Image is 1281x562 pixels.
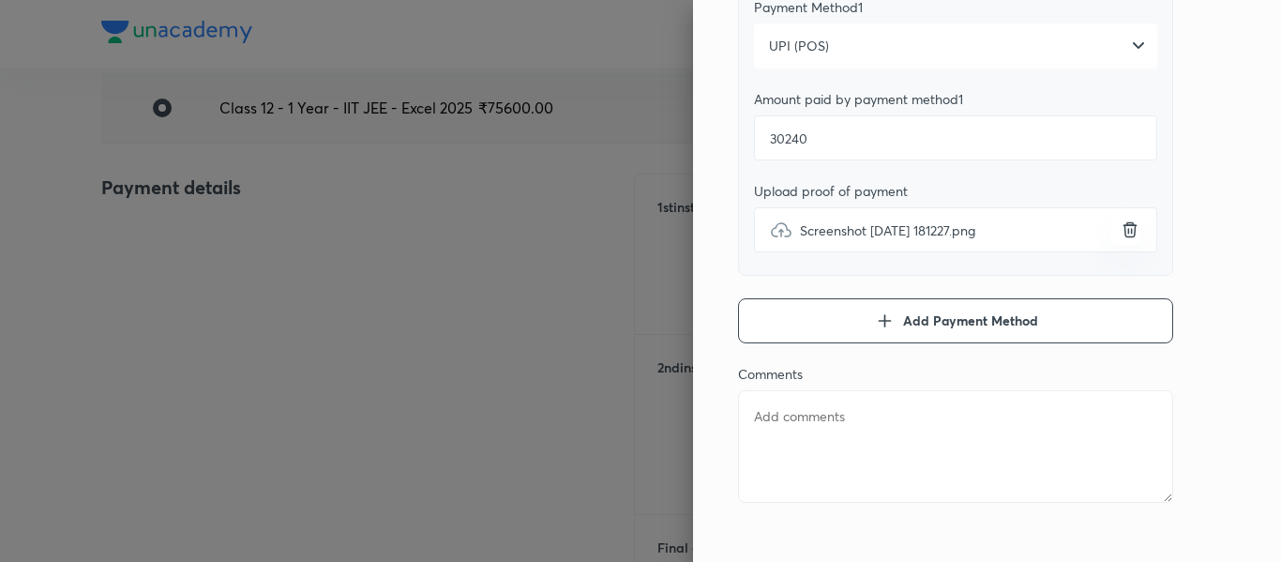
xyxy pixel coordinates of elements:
img: upload [770,219,792,241]
span: UPI (POS) [769,37,829,55]
div: Upload proof of payment [754,183,1157,200]
span: Add Payment Method [903,311,1038,330]
input: Add amount [754,115,1157,160]
span: Screenshot [DATE] 181227.png [800,220,975,240]
div: Comments [738,366,1173,383]
button: uploadScreenshot [DATE] 181227.png [1111,215,1141,245]
button: Add Payment Method [738,298,1173,343]
div: Amount paid by payment method 1 [754,91,1157,108]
